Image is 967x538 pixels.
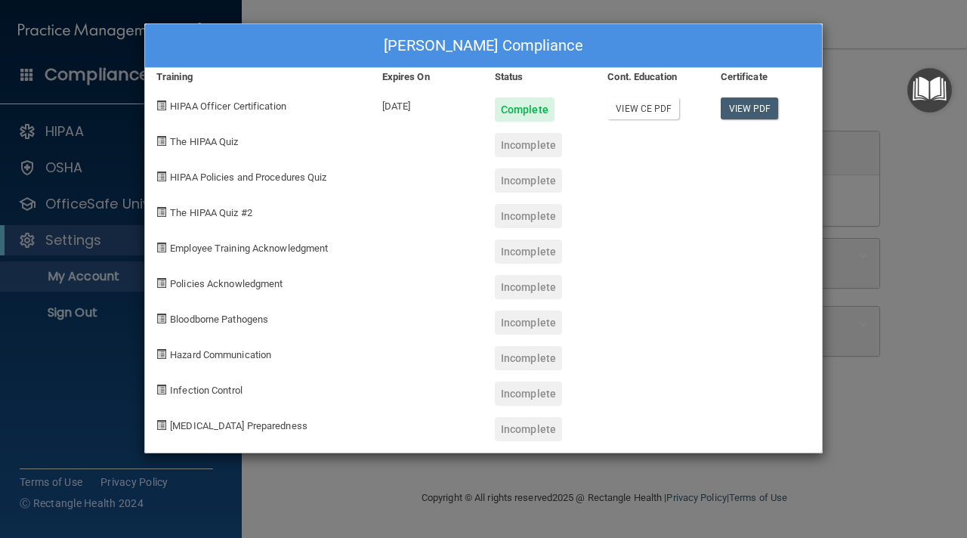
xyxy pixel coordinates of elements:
[495,240,562,264] div: Incomplete
[495,275,562,299] div: Incomplete
[371,68,483,86] div: Expires On
[907,68,952,113] button: Open Resource Center
[145,24,822,68] div: [PERSON_NAME] Compliance
[607,97,679,119] a: View CE PDF
[170,136,238,147] span: The HIPAA Quiz
[495,133,562,157] div: Incomplete
[170,278,283,289] span: Policies Acknowledgment
[145,68,371,86] div: Training
[483,68,596,86] div: Status
[170,385,243,396] span: Infection Control
[170,172,326,183] span: HIPAA Policies and Procedures Quiz
[495,97,555,122] div: Complete
[709,68,822,86] div: Certificate
[170,243,328,254] span: Employee Training Acknowledgment
[495,311,562,335] div: Incomplete
[596,68,709,86] div: Cont. Education
[170,100,286,112] span: HIPAA Officer Certification
[371,86,483,122] div: [DATE]
[170,349,271,360] span: Hazard Communication
[170,207,252,218] span: The HIPAA Quiz #2
[495,204,562,228] div: Incomplete
[495,417,562,441] div: Incomplete
[495,169,562,193] div: Incomplete
[721,97,779,119] a: View PDF
[170,420,307,431] span: [MEDICAL_DATA] Preparedness
[495,346,562,370] div: Incomplete
[495,382,562,406] div: Incomplete
[170,314,268,325] span: Bloodborne Pathogens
